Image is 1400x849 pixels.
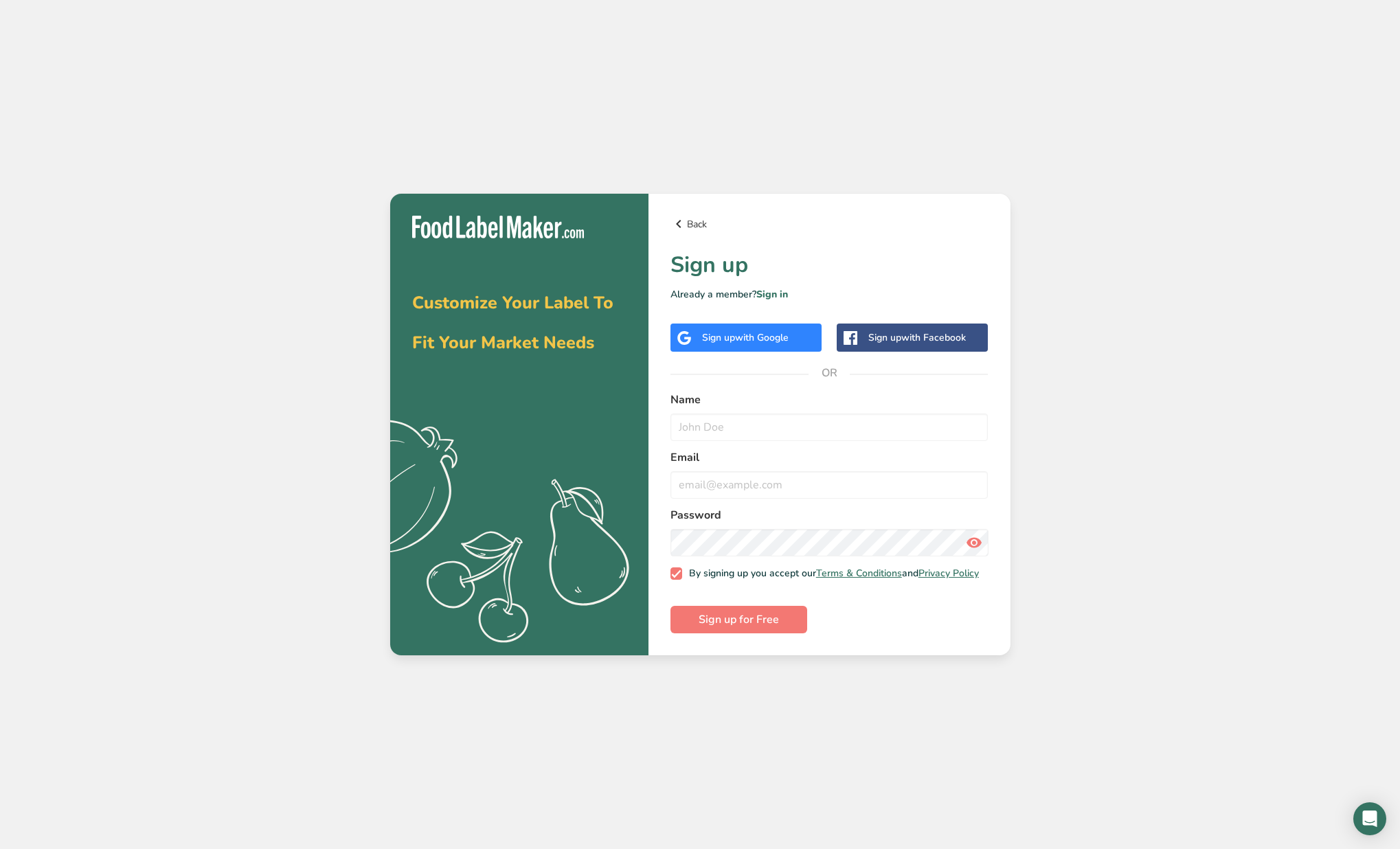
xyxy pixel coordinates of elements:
[412,216,584,238] img: Food Label Maker
[670,606,807,633] button: Sign up for Free
[670,216,989,232] a: Back
[699,611,779,628] span: Sign up for Free
[412,291,613,354] span: Customize Your Label To Fit Your Market Needs
[735,331,789,344] span: with Google
[918,567,979,580] a: Privacy Policy
[670,471,989,499] input: email@example.com
[1353,802,1386,835] div: Open Intercom Messenger
[868,330,966,345] div: Sign up
[670,249,989,282] h1: Sign up
[670,507,989,523] label: Password
[756,288,788,301] a: Sign in
[670,287,989,302] p: Already a member?
[809,352,850,394] span: OR
[702,330,789,345] div: Sign up
[670,414,989,441] input: John Doe
[670,392,989,408] label: Name
[901,331,966,344] span: with Facebook
[670,449,989,466] label: Email
[682,567,979,580] span: By signing up you accept our and
[816,567,902,580] a: Terms & Conditions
